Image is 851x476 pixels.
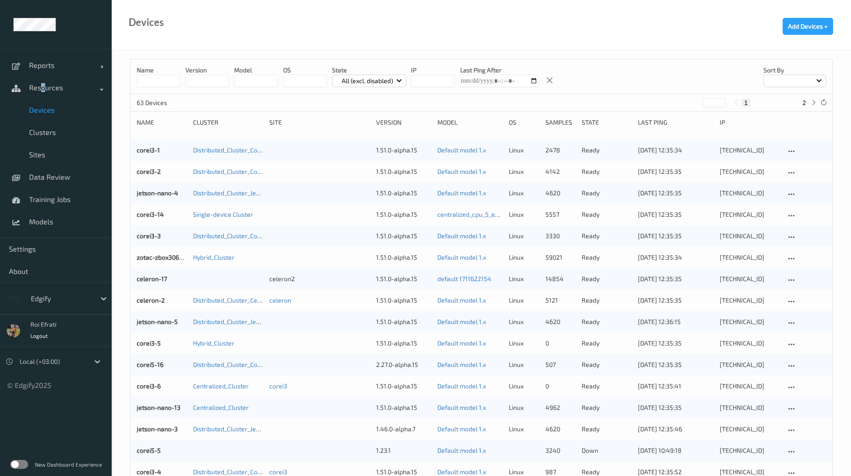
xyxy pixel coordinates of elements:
a: Distributed_Cluster_Corei5 [193,361,268,368]
a: Default model 1.x [437,318,486,325]
a: jetson-nano-13 [137,404,180,411]
p: linux [509,167,539,176]
a: default 1711622154 [437,275,491,282]
p: ready [582,232,632,240]
a: Default model 1.x [437,168,486,175]
div: 4620 [545,317,575,326]
a: zotac-zbox3060-1 [137,253,188,261]
a: Centralized_Cluster [193,404,249,411]
div: 0 [545,339,575,348]
div: [TECHNICAL_ID] [720,232,780,240]
div: Name [137,118,187,127]
p: ready [582,382,632,391]
p: Sort by [763,66,826,75]
div: 1.23.1 [376,446,431,455]
div: 1.51.0-alpha.15 [376,296,431,305]
p: ready [582,403,632,412]
p: ready [582,317,632,326]
a: corei3-2 [137,168,161,175]
div: [DATE] 12:35:34 [638,253,713,262]
div: [TECHNICAL_ID] [720,403,780,412]
a: centralized_cpu_5_epochs [DATE] 06:59 [DATE] 03:59 Auto Save [437,211,617,218]
a: Default model 1.x [437,447,486,454]
a: corei3-3 [137,232,161,240]
p: linux [509,146,539,155]
p: All (excl. disabled) [339,76,396,85]
p: ready [582,360,632,369]
a: Single-device Cluster [193,211,253,218]
a: Distributed_Cluster_Celeron [193,296,272,304]
a: corei3-1 [137,146,160,154]
a: Distributed_Cluster_Corei3 [193,232,268,240]
p: linux [509,382,539,391]
a: Default model 1.x [437,404,486,411]
p: down [582,446,632,455]
div: State [582,118,632,127]
a: Hybrid_Cluster [193,339,235,347]
a: Default model 1.x [437,468,486,476]
div: [DATE] 12:35:35 [638,360,713,369]
div: [TECHNICAL_ID] [720,274,780,283]
p: ready [582,167,632,176]
a: corei3-6 [137,382,161,390]
p: OS [283,66,327,75]
a: jetson-nano-3 [137,425,178,433]
div: [DATE] 12:35:46 [638,425,713,434]
div: [TECHNICAL_ID] [720,446,780,455]
div: 1.46.0-alpha.7 [376,425,431,434]
div: 3240 [545,446,575,455]
a: celeron [269,296,291,304]
a: Default model 1.x [437,296,486,304]
div: [DATE] 12:35:35 [638,339,713,348]
p: ready [582,210,632,219]
div: 5121 [545,296,575,305]
a: jetson-nano-5 [137,318,178,325]
div: [DATE] 12:35:41 [638,382,713,391]
p: linux [509,189,539,198]
div: [DATE] 12:35:35 [638,232,713,240]
a: Default model 1.x [437,339,486,347]
a: corei5-16 [137,361,163,368]
p: Name [137,66,180,75]
p: ready [582,339,632,348]
div: 3330 [545,232,575,240]
div: 4620 [545,189,575,198]
div: 4962 [545,403,575,412]
div: 1.51.0-alpha.15 [376,382,431,391]
a: Default model 1.x [437,189,486,197]
div: [TECHNICAL_ID] [720,339,780,348]
a: celeron-17 [137,275,167,282]
div: 2.27.0-alpha.15 [376,360,431,369]
a: corei3-14 [137,211,164,218]
p: State [332,66,407,75]
div: [TECHNICAL_ID] [720,210,780,219]
a: Distributed_Cluster_Corei3 [193,146,268,154]
p: Last Ping After [460,66,538,75]
div: [DATE] 12:35:35 [638,189,713,198]
div: [DATE] 12:35:35 [638,403,713,412]
a: Default model 1.x [437,232,486,240]
div: 1.51.0-alpha.15 [376,274,431,283]
a: Distributed_Cluster_Corei3 [193,168,268,175]
a: Centralized_Cluster [193,382,249,390]
div: Devices [129,18,164,27]
div: 5557 [545,210,575,219]
div: 0 [545,382,575,391]
a: Distributed_Cluster_JetsonNano [193,189,284,197]
a: Default model 1.x [437,253,486,261]
p: linux [509,339,539,348]
p: ready [582,425,632,434]
p: linux [509,253,539,262]
p: linux [509,403,539,412]
p: linux [509,210,539,219]
div: 1.51.0-alpha.15 [376,339,431,348]
p: version [185,66,229,75]
div: [TECHNICAL_ID] [720,189,780,198]
div: [TECHNICAL_ID] [720,146,780,155]
div: [DATE] 10:49:18 [638,446,713,455]
a: Default model 1.x [437,361,486,368]
div: Samples [545,118,575,127]
div: 1.51.0-alpha.15 [376,189,431,198]
a: corei3-4 [137,468,161,476]
div: 507 [545,360,575,369]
